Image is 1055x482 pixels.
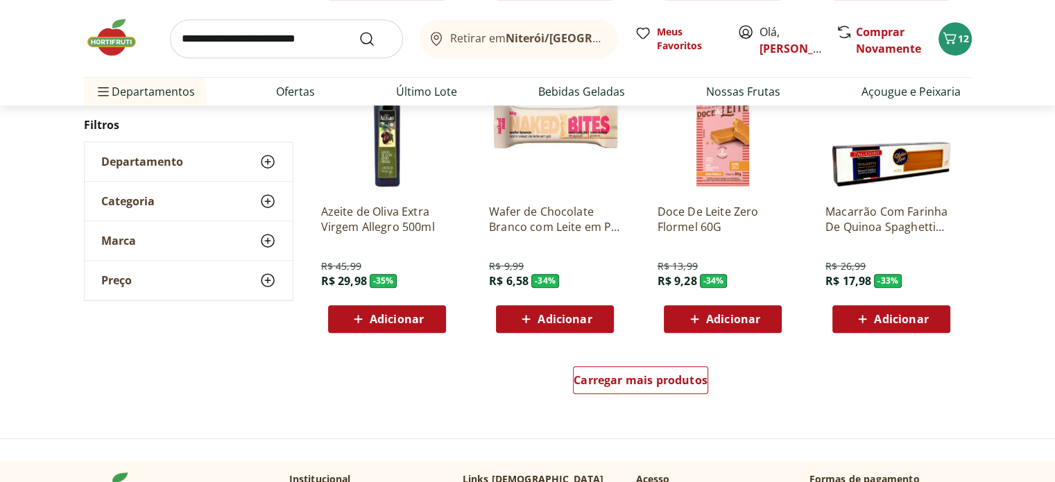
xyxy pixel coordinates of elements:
button: Categoria [85,182,293,221]
img: Macarrão Com Farinha De Quinoa Spaghetti Sem Glúten Paganini Caixa 400G [825,61,957,193]
button: Adicionar [328,305,446,333]
span: Olá, [760,24,821,57]
span: R$ 9,99 [489,259,524,273]
span: Adicionar [370,313,424,325]
span: Adicionar [706,313,760,325]
button: Retirar emNiterói/[GEOGRAPHIC_DATA] [420,19,618,58]
span: R$ 45,99 [321,259,361,273]
span: R$ 6,58 [489,273,529,289]
a: Último Lote [396,83,457,100]
span: Preço [101,273,132,287]
span: - 33 % [874,274,902,288]
span: Meus Favoritos [657,25,721,53]
a: Açougue e Peixaria [861,83,961,100]
button: Adicionar [496,305,614,333]
img: Hortifruti [84,17,153,58]
span: R$ 29,98 [321,273,367,289]
a: Meus Favoritos [635,25,721,53]
b: Niterói/[GEOGRAPHIC_DATA] [506,31,664,46]
h2: Filtros [84,111,293,139]
span: R$ 9,28 [657,273,696,289]
span: - 34 % [531,274,559,288]
a: Macarrão Com Farinha De Quinoa Spaghetti Sem Glúten Paganini Caixa 400G [825,204,957,234]
span: Marca [101,234,136,248]
button: Preço [85,261,293,300]
a: [PERSON_NAME] [760,41,850,56]
button: Marca [85,221,293,260]
button: Carrinho [938,22,972,55]
button: Adicionar [664,305,782,333]
span: 12 [958,32,969,45]
span: - 34 % [700,274,728,288]
button: Menu [95,75,112,108]
span: R$ 13,99 [657,259,697,273]
img: Doce De Leite Zero Flormel 60G [657,61,789,193]
span: Categoria [101,194,155,208]
span: Adicionar [538,313,592,325]
a: Bebidas Geladas [538,83,625,100]
a: Comprar Novamente [856,24,921,56]
span: - 35 % [370,274,397,288]
span: Retirar em [450,32,603,44]
input: search [170,19,403,58]
button: Submit Search [359,31,392,47]
span: R$ 26,99 [825,259,866,273]
a: Ofertas [276,83,315,100]
button: Departamento [85,142,293,181]
a: Wafer de Chocolate Branco com Leite em Pó Naked Nuts 26g [489,204,621,234]
img: Wafer de Chocolate Branco com Leite em Pó Naked Nuts 26g [489,61,621,193]
a: Doce De Leite Zero Flormel 60G [657,204,789,234]
span: Carregar mais produtos [574,375,707,386]
img: Azeite de Oliva Extra Virgem Allegro 500ml [321,61,453,193]
a: Nossas Frutas [706,83,780,100]
a: Azeite de Oliva Extra Virgem Allegro 500ml [321,204,453,234]
span: Departamentos [95,75,195,108]
a: Carregar mais produtos [573,366,708,399]
span: R$ 17,98 [825,273,871,289]
span: Adicionar [874,313,928,325]
button: Adicionar [832,305,950,333]
span: Departamento [101,155,183,169]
